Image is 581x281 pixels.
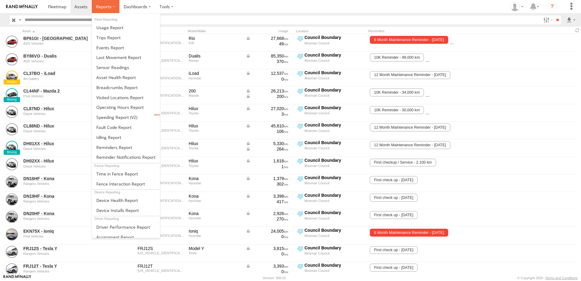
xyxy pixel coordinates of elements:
div: Data from Vehicle CANbus [246,193,288,199]
a: Fence Interaction Report [92,179,160,189]
div: 302 [246,181,288,187]
a: View Asset Details [6,141,18,153]
div: LRWYHCFJ7SC027482 [138,251,184,255]
div: BY86VO [138,53,184,59]
div: Mosman Council [304,199,365,203]
label: Click to View Current Location [296,158,366,174]
div: Data from Vehicle CANbus [246,146,288,152]
a: BY86VO - Dualis [23,53,107,59]
a: View Asset Details [6,36,18,48]
div: Council Boundary [304,87,365,93]
div: Hyundai [189,234,242,238]
a: View Asset Details [6,193,18,206]
div: iLoad [189,71,242,76]
label: Click to View Current Location [296,210,366,226]
div: Hilux [189,141,242,146]
div: Hilux [189,158,242,164]
div: Data from Vehicle CANbus [246,53,288,59]
div: 417 [246,199,288,204]
a: Full Events Report [92,43,160,53]
div: Rio [189,36,242,41]
div: Version: 308.01 [263,276,286,280]
a: View Asset Details [6,228,18,241]
div: Data from Vehicle CANbus [246,88,288,94]
a: View Asset Details [6,53,18,65]
a: DN19HF - Kona [23,193,107,199]
div: DN19HF [138,193,184,199]
a: Reminders Report [92,142,160,152]
div: SJNFBAJ10A2915278 [138,59,184,62]
div: FRJ12T [138,263,184,269]
img: rand-logo.svg [6,5,38,9]
div: Kona [189,193,242,199]
span: 10K Reminder - 30,000 km [370,106,424,114]
span: Refresh [574,27,581,33]
div: KMHHC816USU030637 [138,216,184,220]
div: Mosman Council [304,58,365,63]
a: Sensor Readings [92,62,160,72]
div: CL44NF [138,88,184,94]
span: First checkup / Service - 2,100 km [370,159,436,167]
div: Mosman Council [304,129,365,133]
a: View Asset Details [6,106,18,118]
div: Rego./Vin [137,29,185,33]
label: Export results as... [566,16,576,24]
a: DN16HF - Kona [23,176,107,181]
a: Idling Report [92,132,160,142]
a: Device Installs Report [92,205,160,215]
div: Council Boundary [304,262,365,268]
div: Council Boundary [304,52,365,58]
a: FRJ12S - Tesla Y [23,246,107,251]
div: Model Y [189,246,242,251]
span: 6 Month Maintenance Reminder - 07/08/2025 [370,36,448,44]
div: Dualis [189,53,242,59]
a: View Asset Details [6,211,18,223]
div: Council Boundary [304,245,365,251]
div: Data from Vehicle CANbus [246,211,288,216]
div: MR0CX3CB704344779 [138,164,184,168]
a: Driver Performance Report [92,222,160,232]
div: Hilux [189,106,242,111]
div: Hyundai [189,181,242,185]
a: View Asset Details [6,263,18,276]
div: 0 [246,269,288,274]
div: Mosman Council [304,111,365,115]
div: Council Boundary [304,210,365,215]
span: 12 Month Maintenance Reminder - 10/10/2025 [370,123,450,131]
a: Last Movement Report [92,52,160,62]
div: undefined [23,147,107,151]
div: KMHC851JUMU079743 [138,234,184,238]
div: Mosman Council [304,164,365,168]
span: 10K Reminder - 34,000 km [370,88,424,96]
a: Fault Code Report [92,122,160,132]
a: Fleet Speed Report (V2) [92,112,160,122]
span: 6 Month Maintenance Reminder - 16/08/2025 [370,229,448,237]
div: Mosman Council [304,269,365,273]
div: 270 [246,216,288,222]
span: First check up - 29/01/2026 [370,194,417,202]
div: 370 [246,59,288,64]
div: Data from Vehicle CANbus [246,141,288,146]
div: Mosman Council [304,234,365,238]
span: 12 Month Maintenance Reminder - 22/10/2025 [370,141,450,149]
div: MR0EX3CB901107995 [138,129,184,132]
div: KMFWBX7KMGU813547 [138,76,184,80]
div: Hyundai [189,216,242,220]
label: Click to View Current Location [296,70,366,86]
div: Matilda Lumley [508,2,526,11]
div: 0 [246,76,288,82]
a: View Asset Details [6,158,18,170]
a: EKN75X - Ioniq [23,228,107,234]
span: 12 Month Maintenance Reminder - 08/05/2026 [370,71,450,79]
div: 0 [246,234,288,239]
div: KNADN512MC6748310 [138,41,184,45]
div: Data from Vehicle CANbus [246,246,288,251]
div: CL88ND [138,123,184,129]
div: Council Boundary [304,193,365,198]
a: Breadcrumbs Report [92,82,160,92]
div: undefined [23,112,107,116]
a: Visit our Website [3,275,31,281]
a: CL37BO - iLoad [23,71,107,76]
a: Asset Health Report [92,72,160,82]
label: Click to View Current Location [296,35,366,51]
